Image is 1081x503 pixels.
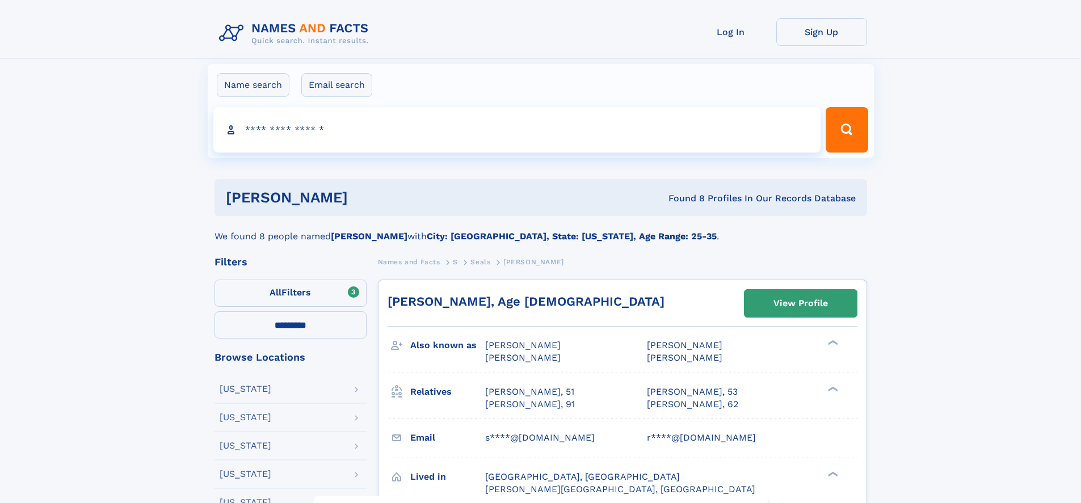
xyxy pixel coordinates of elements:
label: Filters [214,280,367,307]
a: [PERSON_NAME], 53 [647,386,738,398]
a: [PERSON_NAME], Age [DEMOGRAPHIC_DATA] [388,294,664,308]
a: [PERSON_NAME], 91 [485,398,575,411]
div: [US_STATE] [220,384,271,394]
img: Logo Names and Facts [214,18,378,49]
div: [US_STATE] [220,470,271,479]
label: Email search [301,73,372,97]
a: Names and Facts [378,255,440,269]
b: City: [GEOGRAPHIC_DATA], State: [US_STATE], Age Range: 25-35 [427,231,717,242]
div: View Profile [773,290,828,316]
h3: Email [410,428,485,447]
div: ❯ [825,339,839,346]
span: [PERSON_NAME] [485,340,561,350]
button: Search Button [826,107,868,153]
div: [US_STATE] [220,441,271,450]
a: Log In [685,18,776,46]
a: [PERSON_NAME], 62 [647,398,738,411]
label: Name search [217,73,289,97]
h1: [PERSON_NAME] [226,191,508,205]
input: search input [213,107,821,153]
div: [US_STATE] [220,413,271,422]
span: All [270,287,281,298]
a: S [453,255,458,269]
h3: Lived in [410,467,485,487]
span: S [453,258,458,266]
div: ❯ [825,385,839,392]
a: Sign Up [776,18,867,46]
a: View Profile [744,290,857,317]
div: Browse Locations [214,352,367,362]
span: [PERSON_NAME][GEOGRAPHIC_DATA], [GEOGRAPHIC_DATA] [485,484,755,494]
div: ❯ [825,470,839,477]
b: [PERSON_NAME] [331,231,407,242]
div: We found 8 people named with . [214,216,867,243]
div: Found 8 Profiles In Our Records Database [508,192,856,205]
span: [GEOGRAPHIC_DATA], [GEOGRAPHIC_DATA] [485,471,680,482]
h3: Relatives [410,382,485,401]
a: [PERSON_NAME], 51 [485,386,574,398]
h3: Also known as [410,336,485,355]
span: [PERSON_NAME] [647,352,722,363]
div: Filters [214,257,367,267]
span: [PERSON_NAME] [647,340,722,350]
span: [PERSON_NAME] [485,352,561,363]
span: Seals [470,258,490,266]
a: Seals [470,255,490,269]
span: [PERSON_NAME] [503,258,564,266]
